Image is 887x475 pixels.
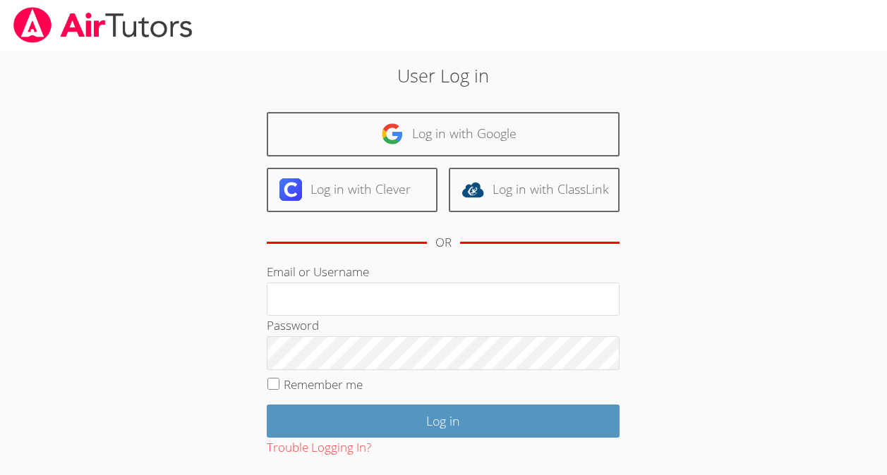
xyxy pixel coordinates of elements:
label: Remember me [284,376,363,393]
img: classlink-logo-d6bb404cc1216ec64c9a2012d9dc4662098be43eaf13dc465df04b49fa7ab582.svg [461,178,484,201]
button: Trouble Logging In? [267,438,371,458]
input: Log in [267,405,620,438]
a: Log in with ClassLink [449,168,620,212]
img: airtutors_banner-c4298cdbf04f3fff15de1276eac7730deb9818008684d7c2e4769d2f7ddbe033.png [12,7,194,43]
img: clever-logo-6eab21bc6e7a338710f1a6ff85c0baf02591cd810cc4098c63d3a4b26e2feb20.svg [279,178,302,201]
a: Log in with Clever [267,168,438,212]
label: Email or Username [267,264,369,280]
img: google-logo-50288ca7cdecda66e5e0955fdab243c47b7ad437acaf1139b6f446037453330a.svg [381,123,404,145]
a: Log in with Google [267,112,620,156]
div: OR [435,233,452,253]
label: Password [267,317,319,333]
h2: User Log in [204,62,683,89]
